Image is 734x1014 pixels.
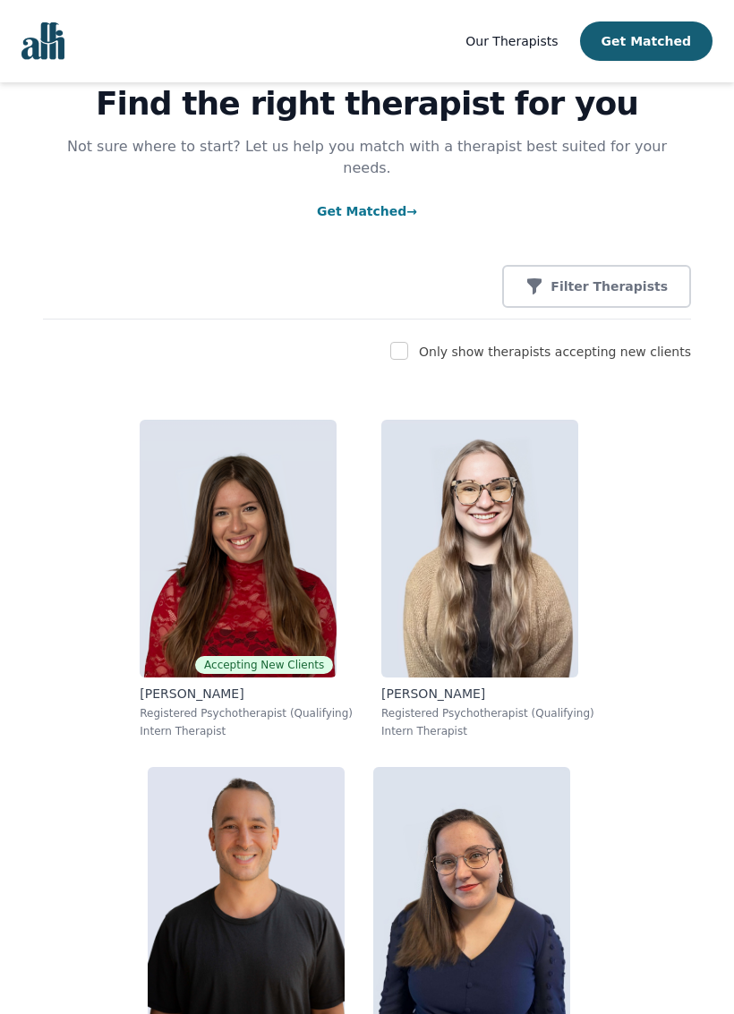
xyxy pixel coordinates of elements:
[465,34,558,48] span: Our Therapists
[140,685,353,703] p: [PERSON_NAME]
[381,724,594,738] p: Intern Therapist
[317,204,417,218] a: Get Matched
[140,706,353,720] p: Registered Psychotherapist (Qualifying)
[550,277,668,295] p: Filter Therapists
[140,420,337,677] img: Alisha_Levine
[406,204,417,218] span: →
[381,706,594,720] p: Registered Psychotherapist (Qualifying)
[195,656,333,674] span: Accepting New Clients
[419,345,691,359] label: Only show therapists accepting new clients
[21,22,64,60] img: alli logo
[140,724,353,738] p: Intern Therapist
[367,405,609,753] a: Faith_Woodley[PERSON_NAME]Registered Psychotherapist (Qualifying)Intern Therapist
[502,265,691,308] button: Filter Therapists
[43,86,691,122] h1: Find the right therapist for you
[125,405,367,753] a: Alisha_LevineAccepting New Clients[PERSON_NAME]Registered Psychotherapist (Qualifying)Intern Ther...
[580,21,713,61] button: Get Matched
[381,685,594,703] p: [PERSON_NAME]
[43,136,691,179] p: Not sure where to start? Let us help you match with a therapist best suited for your needs.
[381,420,578,677] img: Faith_Woodley
[465,30,558,52] a: Our Therapists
